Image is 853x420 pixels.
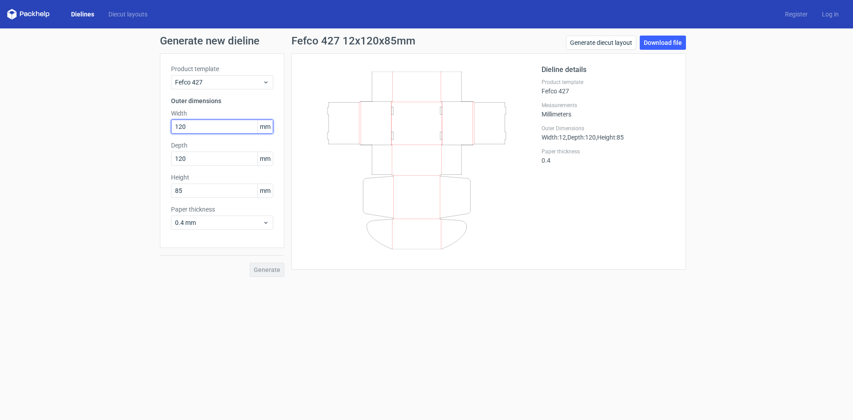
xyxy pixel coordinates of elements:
a: Download file [640,36,686,50]
span: Width : 12 [542,134,566,141]
div: Fefco 427 [542,79,675,95]
label: Measurements [542,102,675,109]
h1: Generate new dieline [160,36,693,46]
span: , Height : 85 [596,134,624,141]
div: 0.4 [542,148,675,164]
span: 0.4 mm [175,218,263,227]
label: Height [171,173,273,182]
label: Paper thickness [171,205,273,214]
a: Register [778,10,815,19]
div: Millimeters [542,102,675,118]
label: Product template [542,79,675,86]
span: mm [257,184,273,197]
h3: Outer dimensions [171,96,273,105]
span: Fefco 427 [175,78,263,87]
a: Generate diecut layout [566,36,636,50]
a: Dielines [64,10,101,19]
span: mm [257,152,273,165]
label: Outer Dimensions [542,125,675,132]
span: mm [257,120,273,133]
span: , Depth : 120 [566,134,596,141]
a: Diecut layouts [101,10,155,19]
h1: Fefco 427 12x120x85mm [291,36,415,46]
a: Log in [815,10,846,19]
label: Depth [171,141,273,150]
label: Product template [171,64,273,73]
h2: Dieline details [542,64,675,75]
label: Width [171,109,273,118]
label: Paper thickness [542,148,675,155]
